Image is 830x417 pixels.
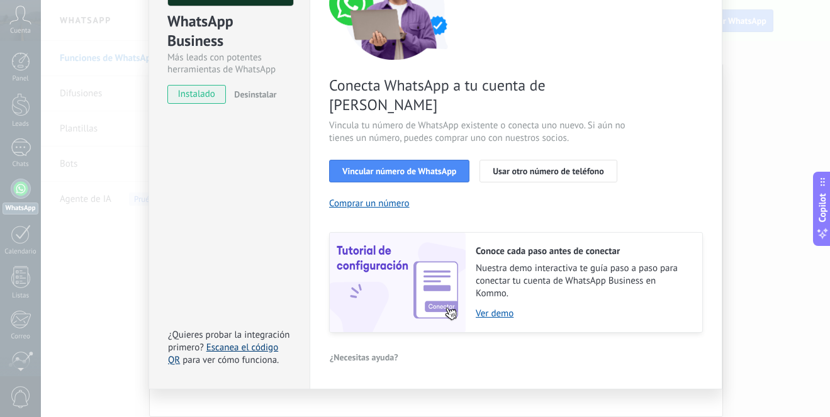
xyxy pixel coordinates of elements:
button: Usar otro número de teléfono [479,160,617,182]
span: Usar otro número de teléfono [493,167,603,175]
a: Ver demo [476,308,690,320]
div: Más leads con potentes herramientas de WhatsApp [167,52,291,75]
button: ¿Necesitas ayuda? [329,348,399,367]
span: Desinstalar [234,89,276,100]
span: Nuestra demo interactiva te guía paso a paso para conectar tu cuenta de WhatsApp Business en Kommo. [476,262,690,300]
span: ¿Necesitas ayuda? [330,353,398,362]
a: Escanea el código QR [168,342,278,366]
button: Vincular número de WhatsApp [329,160,469,182]
span: ¿Quieres probar la integración primero? [168,329,290,353]
span: instalado [168,85,225,104]
span: Conecta WhatsApp a tu cuenta de [PERSON_NAME] [329,75,629,114]
span: Copilot [816,193,829,222]
span: Vincula tu número de WhatsApp existente o conecta uno nuevo. Si aún no tienes un número, puedes c... [329,120,629,145]
button: Desinstalar [229,85,276,104]
button: Comprar un número [329,197,410,209]
span: Vincular número de WhatsApp [342,167,456,175]
h2: Conoce cada paso antes de conectar [476,245,690,257]
div: WhatsApp Business [167,11,291,52]
span: para ver cómo funciona. [182,354,279,366]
